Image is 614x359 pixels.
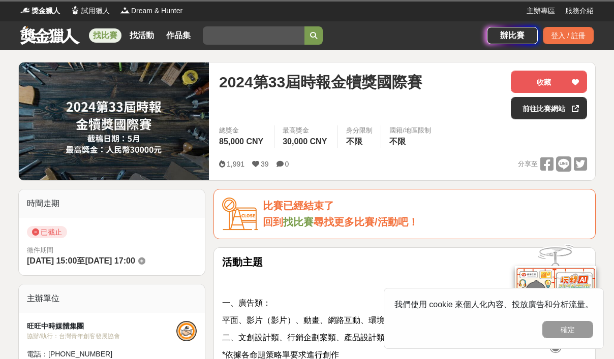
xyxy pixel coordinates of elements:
[283,137,327,146] span: 30,000 CNY
[85,256,135,265] span: [DATE] 17:00
[89,28,121,43] a: 找比賽
[219,137,263,146] span: 85,000 CNY
[219,71,422,93] span: 2024第33屆時報金犢獎國際賽
[518,156,538,172] span: 分享至
[314,216,418,227] span: 尋找更多比賽/活動吧！
[27,321,176,332] div: 旺旺中時媒體集團
[542,321,593,338] button: 確定
[222,299,271,307] span: 一、廣告類：
[77,256,85,265] span: 至
[394,300,593,309] span: 我們使用 cookie 來個人化內容、投放廣告和分析流量。
[543,27,594,44] div: 登入 / 註冊
[511,97,587,119] a: 前往比賽網站
[20,5,30,15] img: Logo
[261,160,269,168] span: 39
[19,189,205,218] div: 時間走期
[565,6,594,16] a: 服務介紹
[263,198,587,214] div: 比賽已經結束了
[487,27,538,44] a: 辦比賽
[81,6,110,16] span: 試用獵人
[346,125,373,136] div: 身分限制
[283,216,314,227] a: 找比賽
[19,284,205,313] div: 主辦單位
[222,316,450,324] span: 平面、影片（影片）、動畫、網路互動、環境媒體、廣播音訊等
[162,28,195,43] a: 作品集
[70,5,80,15] img: Logo
[27,246,53,254] span: 徵件期間
[219,125,266,136] span: 總獎金
[515,266,596,334] img: d2146d9a-e6f6-4337-9592-8cefde37ba6b.png
[285,160,289,168] span: 0
[222,333,490,342] span: 二、文創設計類、行銷企劃案類、產品設計類、時尚設計類、空間設計類等
[70,6,110,16] a: Logo試用獵人
[389,137,406,146] span: 不限
[222,350,339,359] span: *依據各命題策略單要求進行創作
[27,256,77,265] span: [DATE] 15:00
[120,6,182,16] a: LogoDream & Hunter
[27,332,176,341] div: 協辦/執行： 台灣青年創客發展協會
[222,256,263,268] strong: 活動主題
[27,226,67,238] span: 已截止
[263,216,283,227] span: 回到
[120,5,130,15] img: Logo
[126,28,158,43] a: 找活動
[527,6,555,16] a: 主辦專區
[511,71,587,93] button: 收藏
[283,125,329,136] span: 最高獎金
[32,6,60,16] span: 獎金獵人
[389,125,431,136] div: 國籍/地區限制
[346,137,362,146] span: 不限
[222,198,258,231] img: Icon
[131,6,182,16] span: Dream & Hunter
[19,62,209,180] img: Cover Image
[227,160,244,168] span: 1,991
[20,6,60,16] a: Logo獎金獵人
